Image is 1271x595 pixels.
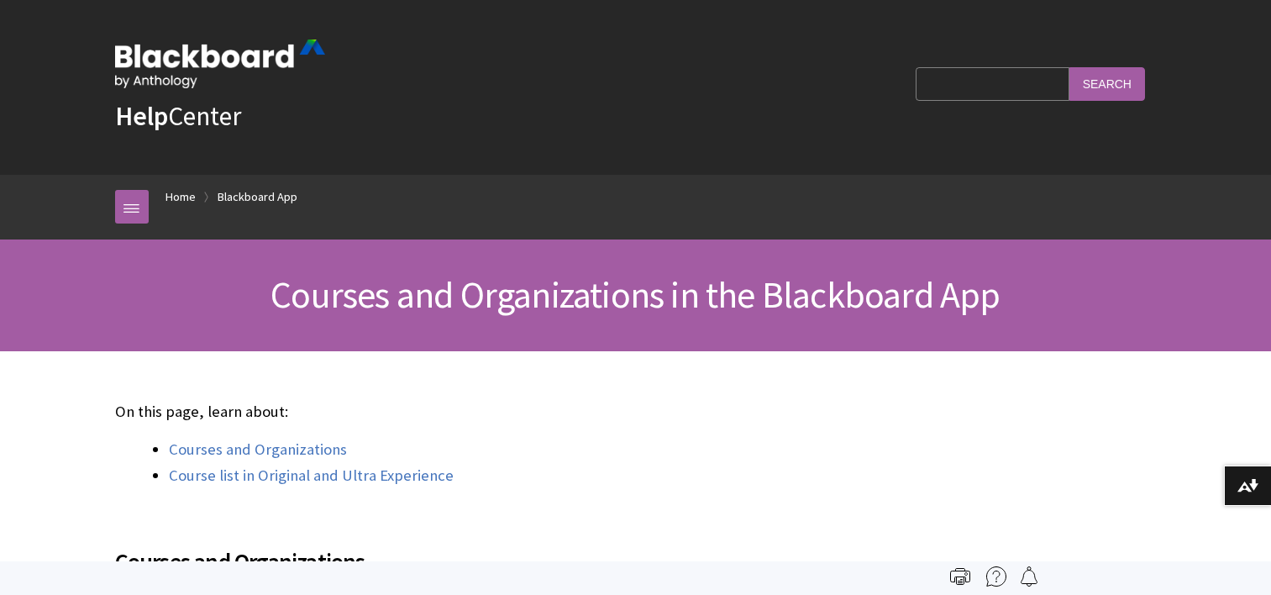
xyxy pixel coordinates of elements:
img: Follow this page [1019,566,1039,587]
a: Courses and Organizations [169,440,347,460]
img: Print [950,566,970,587]
a: Course list in Original and Ultra Experience [169,466,454,486]
a: Home [165,187,196,208]
img: Blackboard by Anthology [115,39,325,88]
strong: Help [115,99,168,133]
h2: Courses and Organizations [115,524,1157,579]
img: More help [986,566,1006,587]
a: HelpCenter [115,99,241,133]
input: Search [1069,67,1145,100]
a: Blackboard App [218,187,297,208]
p: On this page, learn about: [115,401,1157,423]
span: Courses and Organizations in the Blackboard App [270,271,1000,318]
